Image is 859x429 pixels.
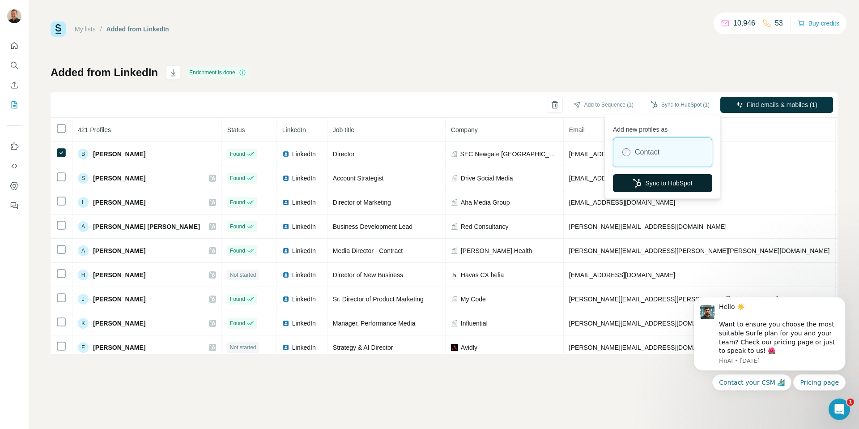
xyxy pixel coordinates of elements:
span: Havas CX helia [461,270,504,279]
span: Aha Media Group [461,198,510,207]
button: Find emails & mobiles (1) [720,97,833,113]
img: LinkedIn logo [282,175,289,182]
button: Sync to HubSpot (1) [644,98,716,112]
span: Director of New Business [333,271,403,279]
span: Not started [230,271,256,279]
span: Found [230,295,245,303]
span: Find emails & mobiles (1) [747,100,817,109]
span: Business Development Lead [333,223,412,230]
span: Red Consultancy [461,222,509,231]
span: Found [230,198,245,206]
span: [EMAIL_ADDRESS][DOMAIN_NAME] [569,175,675,182]
img: LinkedIn logo [282,247,289,254]
span: 1 [847,399,854,406]
button: Dashboard [7,178,21,194]
button: Search [7,57,21,73]
span: Found [230,150,245,158]
span: LinkedIn [292,246,316,255]
span: LinkedIn [292,222,316,231]
span: [EMAIL_ADDRESS][DOMAIN_NAME] [569,271,675,279]
button: Feedback [7,197,21,214]
span: [PERSON_NAME][EMAIL_ADDRESS][DOMAIN_NAME] [569,344,727,351]
span: LinkedIn [292,295,316,304]
h1: Added from LinkedIn [51,65,158,80]
span: Sr. Director of Product Marketing [333,296,424,303]
span: Not started [230,343,256,352]
img: LinkedIn logo [282,344,289,351]
button: Enrich CSV [7,77,21,93]
div: Added from LinkedIn [106,25,169,34]
span: Found [230,223,245,231]
span: [PERSON_NAME] [93,198,145,207]
img: LinkedIn logo [282,296,289,303]
div: A [78,245,89,256]
span: Found [230,174,245,182]
img: Avatar [7,9,21,23]
span: Media Director - Contract [333,247,403,254]
span: [PERSON_NAME] Health [461,246,532,255]
span: My Code [461,295,486,304]
button: Sync to HubSpot [613,174,712,192]
p: 53 [775,18,783,29]
li: / [100,25,102,34]
button: Quick start [7,38,21,54]
a: My lists [75,26,96,33]
span: Influential [461,319,488,328]
span: Director of Marketing [333,199,391,206]
span: Drive Social Media [461,174,513,183]
div: Enrichment is done [187,67,249,78]
span: [PERSON_NAME][EMAIL_ADDRESS][PERSON_NAME][PERSON_NAME][DOMAIN_NAME] [569,247,830,254]
button: Add to Sequence (1) [567,98,640,112]
div: S [78,173,89,184]
span: LinkedIn [292,174,316,183]
button: My lists [7,97,21,113]
span: LinkedIn [292,270,316,279]
span: 421 Profiles [78,126,111,133]
span: Account Strategist [333,175,384,182]
img: LinkedIn logo [282,150,289,158]
span: [PERSON_NAME] [93,246,145,255]
p: Add new profiles as [613,121,712,134]
span: [PERSON_NAME] [93,150,145,159]
span: [PERSON_NAME] [93,343,145,352]
span: Avidly [461,343,477,352]
span: [PERSON_NAME] [93,174,145,183]
span: [EMAIL_ADDRESS][DOMAIN_NAME] [569,199,675,206]
span: LinkedIn [292,343,316,352]
span: LinkedIn [292,198,316,207]
span: [PERSON_NAME] [93,270,145,279]
span: Director [333,150,355,158]
span: Found [230,247,245,255]
div: B [78,149,89,159]
iframe: Intercom notifications message [680,286,859,425]
span: [PERSON_NAME] [93,295,145,304]
div: H [78,270,89,280]
img: LinkedIn logo [282,271,289,279]
span: Strategy & AI Director [333,344,393,351]
div: A [78,221,89,232]
img: company-logo [451,344,458,351]
span: LinkedIn [282,126,306,133]
span: [PERSON_NAME][EMAIL_ADDRESS][PERSON_NAME][DOMAIN_NAME] [569,296,778,303]
button: Buy credits [798,17,839,30]
span: Found [230,319,245,327]
img: LinkedIn logo [282,320,289,327]
span: Status [227,126,245,133]
img: LinkedIn logo [282,199,289,206]
img: Surfe Logo [51,21,66,37]
div: E [78,342,89,353]
span: [PERSON_NAME][EMAIL_ADDRESS][DOMAIN_NAME] [569,223,727,230]
span: [PERSON_NAME][EMAIL_ADDRESS][DOMAIN_NAME] [569,320,727,327]
span: Company [451,126,478,133]
div: L [78,197,89,208]
span: Email [569,126,585,133]
span: SEC Newgate [GEOGRAPHIC_DATA] [460,150,558,159]
span: [PERSON_NAME] [PERSON_NAME] [93,222,200,231]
